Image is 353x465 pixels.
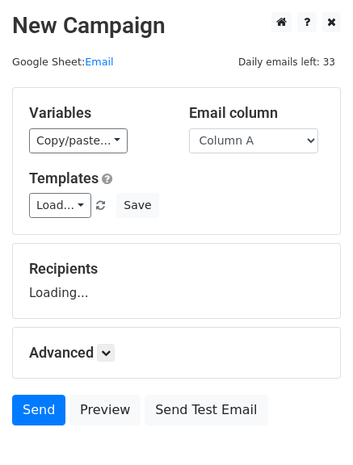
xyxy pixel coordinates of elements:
[12,56,114,68] small: Google Sheet:
[233,53,341,71] span: Daily emails left: 33
[85,56,113,68] a: Email
[29,260,324,278] h5: Recipients
[69,395,141,425] a: Preview
[29,193,91,218] a: Load...
[189,104,325,122] h5: Email column
[29,260,324,302] div: Loading...
[29,128,128,153] a: Copy/paste...
[233,56,341,68] a: Daily emails left: 33
[12,395,65,425] a: Send
[29,170,99,186] a: Templates
[29,104,165,122] h5: Variables
[12,12,341,40] h2: New Campaign
[116,193,158,218] button: Save
[145,395,267,425] a: Send Test Email
[29,344,324,362] h5: Advanced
